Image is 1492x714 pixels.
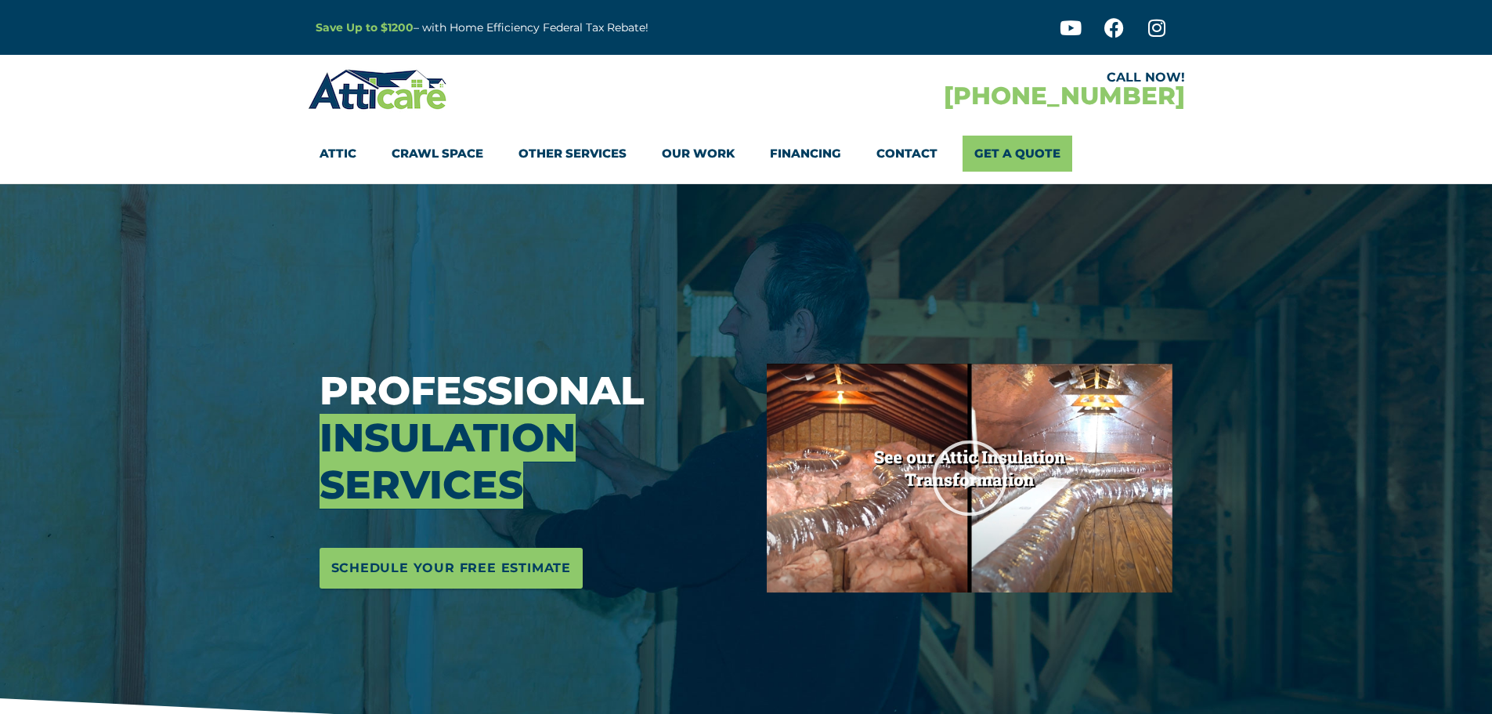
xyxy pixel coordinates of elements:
a: Save Up to $1200 [316,20,414,34]
nav: Menu [320,136,1173,172]
a: Our Work [662,136,735,172]
a: Crawl Space [392,136,483,172]
a: Other Services [518,136,627,172]
p: – with Home Efficiency Federal Tax Rebate! [316,19,823,37]
h3: Professional [320,368,744,509]
a: Get A Quote [963,136,1072,172]
a: Contact [876,136,937,172]
span: Insulation Services [320,414,576,509]
a: Schedule Your Free Estimate [320,548,583,589]
div: CALL NOW! [746,71,1185,84]
span: Schedule Your Free Estimate [331,556,572,581]
a: Financing [770,136,841,172]
div: Play Video [930,439,1009,517]
a: Attic [320,136,356,172]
